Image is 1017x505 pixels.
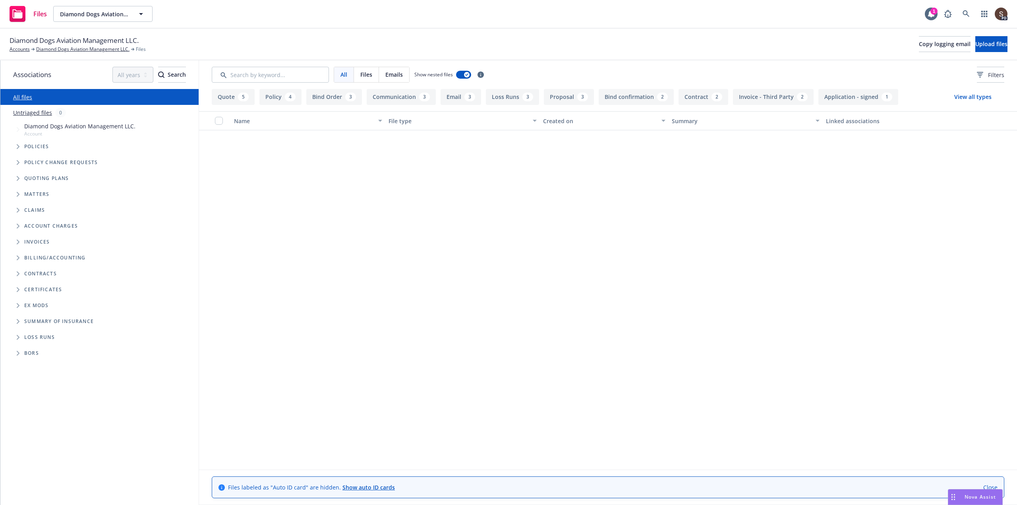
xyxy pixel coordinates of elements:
[522,93,533,101] div: 3
[24,351,39,356] span: BORs
[212,89,255,105] button: Quote
[672,117,811,125] div: Summary
[24,208,45,213] span: Claims
[13,108,52,117] a: Untriaged files
[24,176,69,181] span: Quoting plans
[340,70,347,79] span: All
[259,89,302,105] button: Policy
[215,117,223,125] input: Select all
[0,120,199,250] div: Tree Example
[948,489,1003,505] button: Nova Assist
[414,71,453,78] span: Show nested files
[158,67,186,83] button: SearchSearch
[345,93,356,101] div: 3
[988,71,1004,79] span: Filters
[669,111,823,130] button: Summary
[975,40,1007,48] span: Upload files
[464,93,475,101] div: 3
[958,6,974,22] a: Search
[285,93,296,101] div: 4
[441,89,481,105] button: Email
[234,117,373,125] div: Name
[342,484,395,491] a: Show auto ID cards
[158,67,186,82] div: Search
[419,93,430,101] div: 3
[24,122,135,130] span: Diamond Dogs Aviation Management LLC.
[942,89,1004,105] button: View all types
[60,10,129,18] span: Diamond Dogs Aviation Management LLC.
[385,70,403,79] span: Emails
[24,335,55,340] span: Loss Runs
[930,8,938,15] div: 1
[657,93,668,101] div: 2
[919,36,971,52] button: Copy logging email
[306,89,362,105] button: Bind Order
[24,319,94,324] span: Summary of insurance
[976,6,992,22] a: Switch app
[544,89,594,105] button: Proposal
[24,160,98,165] span: Policy change requests
[965,493,996,500] span: Nova Assist
[983,483,998,491] a: Close
[919,40,971,48] span: Copy logging email
[367,89,436,105] button: Communication
[826,117,974,125] div: Linked associations
[712,93,722,101] div: 2
[733,89,814,105] button: Invoice - Third Party
[24,271,57,276] span: Contracts
[24,224,78,228] span: Account charges
[24,287,62,292] span: Certificates
[33,11,47,17] span: Files
[136,46,146,53] span: Files
[24,240,50,244] span: Invoices
[599,89,674,105] button: Bind confirmation
[679,89,728,105] button: Contract
[212,67,329,83] input: Search by keyword...
[995,8,1007,20] img: photo
[385,111,540,130] button: File type
[24,192,49,197] span: Matters
[797,93,808,101] div: 2
[389,117,528,125] div: File type
[10,35,139,46] span: Diamond Dogs Aviation Management LLC.
[36,46,130,53] a: Diamond Dogs Aviation Management LLC.
[977,67,1004,83] button: Filters
[975,36,1007,52] button: Upload files
[24,303,48,308] span: Ex Mods
[228,483,395,491] span: Files labeled as "Auto ID card" are hidden.
[13,93,32,101] a: All files
[977,71,1004,79] span: Filters
[940,6,956,22] a: Report a Bug
[540,111,669,130] button: Created on
[360,70,372,79] span: Files
[24,255,86,260] span: Billing/Accounting
[53,6,153,22] button: Diamond Dogs Aviation Management LLC.
[948,490,958,505] div: Drag to move
[6,3,50,25] a: Files
[231,111,385,130] button: Name
[0,250,199,361] div: Folder Tree Example
[543,117,657,125] div: Created on
[13,70,51,80] span: Associations
[10,46,30,53] a: Accounts
[24,130,135,137] span: Account
[24,144,49,149] span: Policies
[577,93,588,101] div: 3
[818,89,898,105] button: Application - signed
[882,93,892,101] div: 1
[486,89,539,105] button: Loss Runs
[238,93,249,101] div: 5
[823,111,977,130] button: Linked associations
[158,72,164,78] svg: Search
[55,108,66,117] div: 0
